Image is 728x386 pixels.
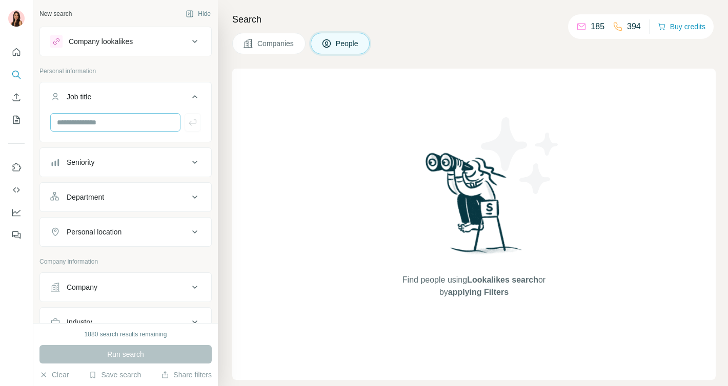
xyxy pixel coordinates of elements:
[40,84,211,113] button: Job title
[336,38,359,49] span: People
[67,317,92,327] div: Industry
[39,67,212,76] p: Personal information
[40,310,211,334] button: Industry
[8,181,25,199] button: Use Surfe API
[67,157,94,167] div: Seniority
[39,257,212,266] p: Company information
[161,370,212,380] button: Share filters
[40,185,211,209] button: Department
[40,150,211,175] button: Seniority
[8,88,25,106] button: Enrich CSV
[392,274,556,298] span: Find people using or by
[67,192,104,202] div: Department
[627,20,641,33] p: 394
[8,66,25,84] button: Search
[85,330,167,339] div: 1880 search results remaining
[40,275,211,299] button: Company
[257,38,295,49] span: Companies
[232,12,716,27] h4: Search
[178,6,218,22] button: Hide
[8,158,25,177] button: Use Surfe on LinkedIn
[67,92,91,102] div: Job title
[40,220,211,244] button: Personal location
[67,282,97,292] div: Company
[8,43,25,61] button: Quick start
[69,36,133,47] div: Company lookalikes
[89,370,141,380] button: Save search
[658,19,705,34] button: Buy credits
[474,110,567,202] img: Surfe Illustration - Stars
[39,9,72,18] div: New search
[40,29,211,54] button: Company lookalikes
[8,10,25,27] img: Avatar
[8,111,25,129] button: My lists
[8,203,25,222] button: Dashboard
[67,227,122,237] div: Personal location
[467,275,538,284] span: Lookalikes search
[591,20,604,33] p: 185
[39,370,69,380] button: Clear
[448,288,509,296] span: applying Filters
[421,150,528,264] img: Surfe Illustration - Woman searching with binoculars
[8,226,25,244] button: Feedback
